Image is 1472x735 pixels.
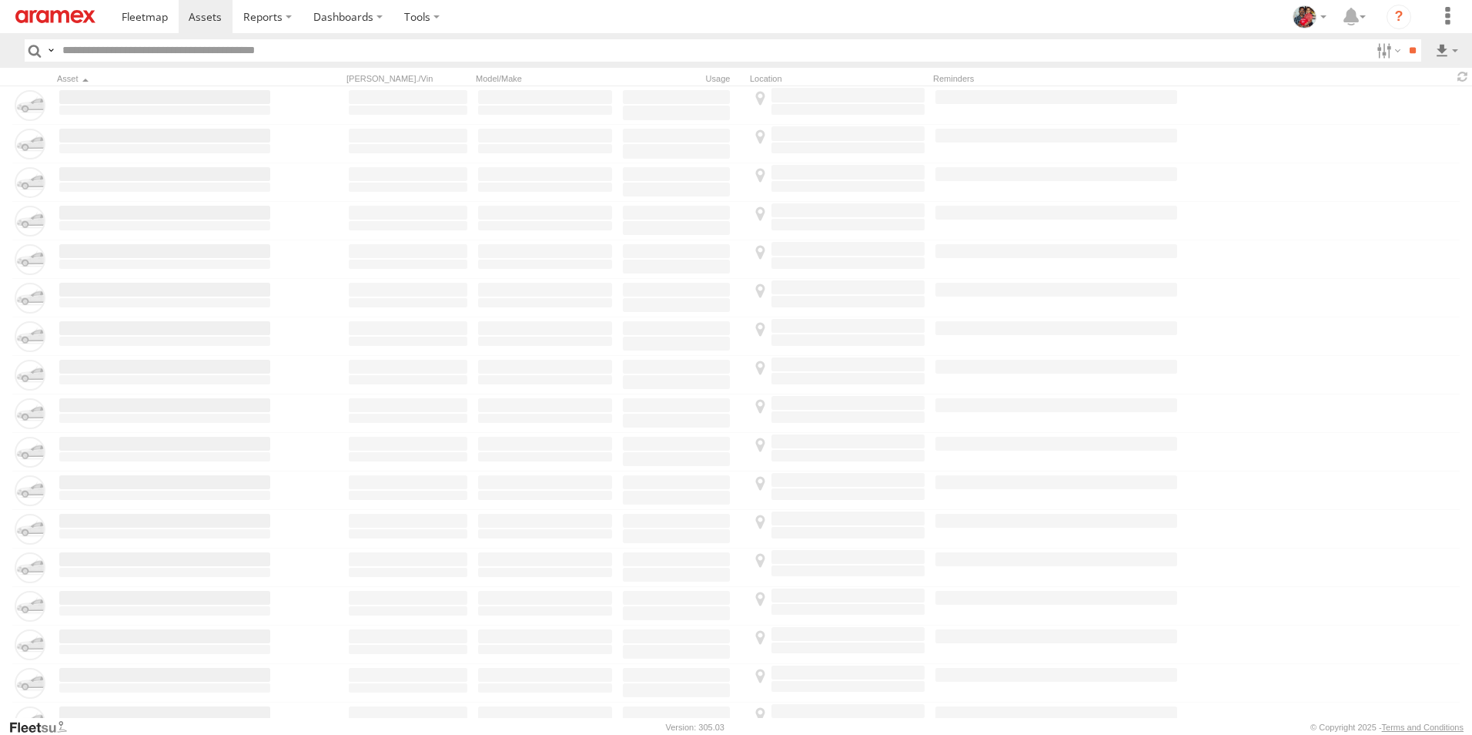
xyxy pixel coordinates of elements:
div: Moncy Varghese [1287,5,1332,29]
img: aramex-logo.svg [15,10,95,23]
div: Version: 305.03 [666,723,724,732]
div: Click to Sort [57,73,273,84]
div: Location [750,73,927,84]
div: Usage [621,73,744,84]
label: Search Query [45,39,57,62]
div: Model/Make [476,73,614,84]
label: Export results as... [1434,39,1460,62]
label: Search Filter Options [1370,39,1403,62]
a: Terms and Conditions [1382,723,1464,732]
span: Refresh [1454,69,1472,84]
i: ? [1387,5,1411,29]
div: [PERSON_NAME]./Vin [346,73,470,84]
div: Reminders [933,73,1179,84]
div: © Copyright 2025 - [1310,723,1464,732]
a: Visit our Website [8,720,79,735]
